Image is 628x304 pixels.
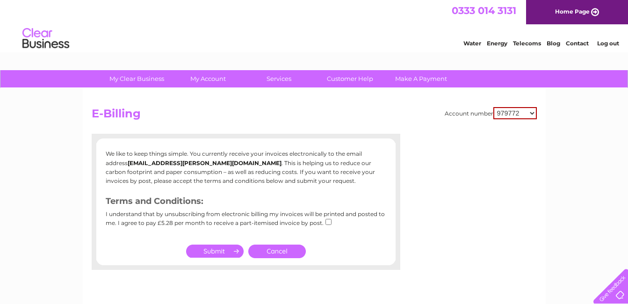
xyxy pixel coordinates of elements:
[169,70,246,87] a: My Account
[94,5,535,45] div: Clear Business is a trading name of Verastar Limited (registered in [GEOGRAPHIC_DATA] No. 3667643...
[487,40,507,47] a: Energy
[248,245,306,258] a: Cancel
[240,70,318,87] a: Services
[311,70,389,87] a: Customer Help
[92,107,537,125] h2: E-Billing
[106,211,386,233] div: I understand that by unsubscribing from electronic billing my invoices will be printed and posted...
[106,149,386,185] p: We like to keep things simple. You currently receive your invoices electronically to the email ad...
[445,107,537,119] div: Account number
[513,40,541,47] a: Telecoms
[22,24,70,53] img: logo.png
[547,40,560,47] a: Blog
[98,70,175,87] a: My Clear Business
[106,195,386,211] h3: Terms and Conditions:
[597,40,619,47] a: Log out
[463,40,481,47] a: Water
[186,245,244,258] input: Submit
[383,70,460,87] a: Make A Payment
[452,5,516,16] a: 0333 014 3131
[128,159,282,166] b: [EMAIL_ADDRESS][PERSON_NAME][DOMAIN_NAME]
[566,40,589,47] a: Contact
